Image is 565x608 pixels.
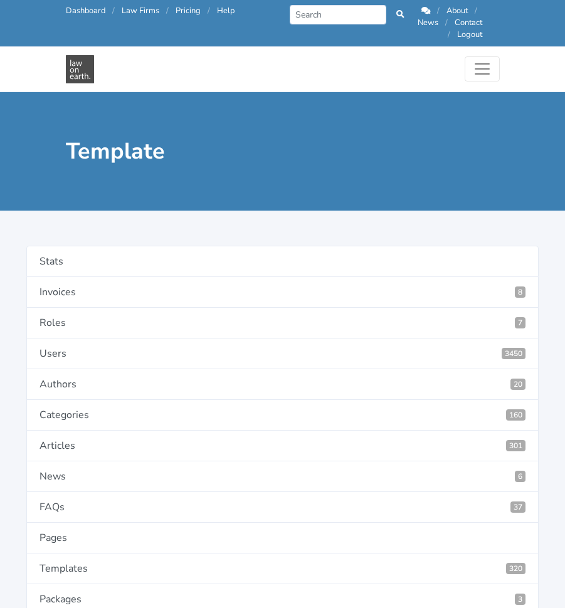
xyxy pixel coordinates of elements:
[26,308,539,338] a: Roles7
[446,5,468,16] a: About
[418,17,438,28] a: News
[290,5,387,24] input: Search
[208,5,210,16] span: /
[66,55,94,83] img: Law On Earth
[26,400,539,431] a: Categories160
[506,563,525,574] span: 320
[502,348,525,359] span: 3450
[465,56,500,81] button: Toggle navigation
[26,523,539,553] a: Pages
[475,5,477,16] span: /
[122,5,159,16] a: Law Firms
[26,246,539,277] a: Stats
[510,379,525,390] span: 20
[217,5,235,16] a: Help
[112,5,115,16] span: /
[176,5,201,16] a: Pricing
[506,440,525,451] span: 301
[515,317,525,328] span: 7
[515,594,525,605] span: 3
[26,431,539,461] a: Articles
[510,501,525,513] span: 37
[26,338,539,369] a: Users3450
[26,553,539,584] a: Templates
[437,5,440,16] span: /
[455,17,482,28] a: Contact
[166,5,169,16] span: /
[26,369,539,400] a: Authors20
[66,5,105,16] a: Dashboard
[448,29,450,40] span: /
[457,29,482,40] a: Logout
[26,461,539,492] a: News
[26,277,539,308] a: Invoices8
[445,17,448,28] span: /
[515,286,525,298] span: 8
[26,492,539,523] a: FAQs
[506,409,525,421] span: 160
[515,471,525,482] span: 6
[66,137,500,165] h1: Template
